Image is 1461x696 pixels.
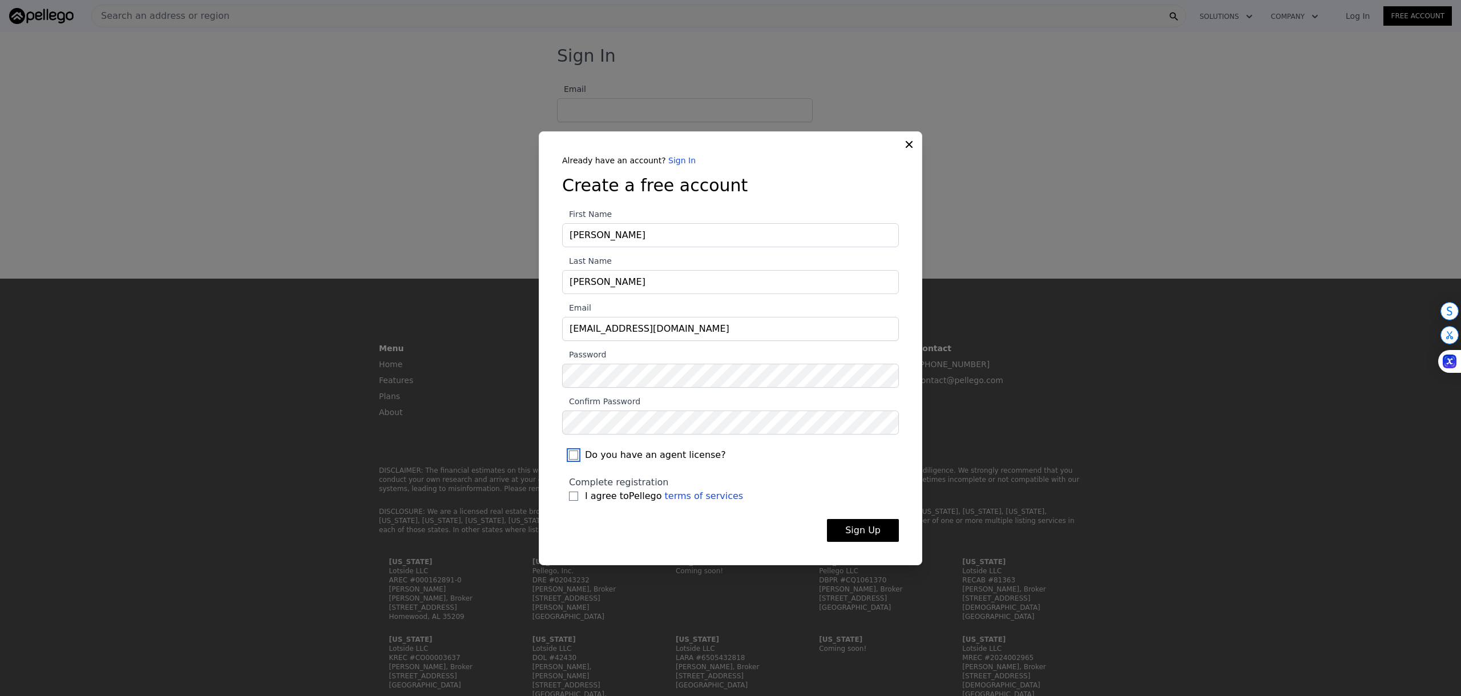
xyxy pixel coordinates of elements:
[562,303,591,312] span: Email
[668,156,696,165] a: Sign In
[562,397,640,406] span: Confirm Password
[562,155,899,166] div: Already have an account?
[562,223,899,247] input: First Name
[569,450,578,460] input: Do you have an agent license?
[562,210,612,219] span: First Name
[665,490,744,501] a: terms of services
[562,317,899,341] input: Email
[569,492,578,501] input: I agree toPellego terms of services
[585,489,743,503] span: I agree to Pellego
[827,519,899,542] button: Sign Up
[562,411,899,435] input: Confirm Password
[562,270,899,294] input: Last Name
[562,256,612,265] span: Last Name
[562,175,899,196] h3: Create a free account
[562,350,606,359] span: Password
[569,477,669,488] span: Complete registration
[585,448,726,462] span: Do you have an agent license?
[562,364,899,388] input: Password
